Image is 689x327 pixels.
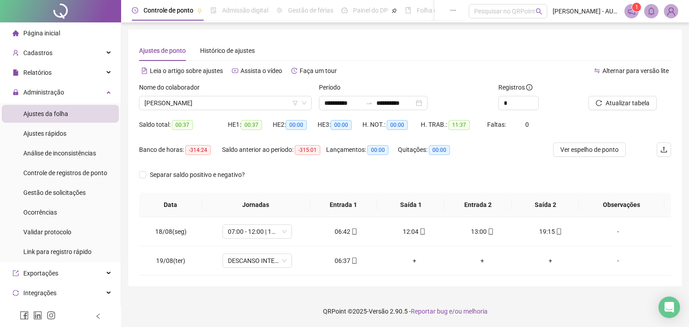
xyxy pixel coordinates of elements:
[228,120,273,130] div: HE 1:
[632,3,641,12] sup: 1
[366,99,373,107] span: to
[197,8,202,13] span: pushpin
[419,228,426,235] span: mobile
[560,145,619,155] span: Ver espelho de ponto
[121,296,689,327] footer: QRPoint © 2025 - 2.90.5 -
[23,49,52,56] span: Cadastros
[23,189,86,196] span: Gestão de solicitações
[228,225,287,238] span: 07:00 - 12:00 | 13:00 - 19:00
[202,193,310,217] th: Jornadas
[13,69,19,76] span: file
[210,7,217,13] span: file-done
[146,170,249,180] span: Separar saldo positivo e negativo?
[523,227,577,237] div: 19:15
[362,120,421,130] div: H. NOT.:
[300,67,337,74] span: Faça um tour
[319,82,346,92] label: Período
[47,311,56,320] span: instagram
[241,120,262,130] span: 00:37
[635,4,638,10] span: 1
[367,145,388,155] span: 00:00
[411,308,488,315] span: Reportar bug e/ou melhoria
[13,50,19,56] span: user-add
[232,68,238,74] span: youtube
[445,193,512,217] th: Entrada 2
[141,68,148,74] span: file-text
[341,7,348,13] span: dashboard
[331,120,352,130] span: 00:00
[292,100,298,106] span: filter
[388,256,441,266] div: +
[658,297,680,318] div: Open Intercom Messenger
[350,228,358,235] span: mobile
[387,120,408,130] span: 00:00
[33,311,42,320] span: linkedin
[295,145,320,155] span: -315:01
[536,8,542,15] span: search
[596,100,602,106] span: reload
[23,209,57,216] span: Ocorrências
[405,7,411,13] span: book
[23,228,71,236] span: Validar protocolo
[377,193,445,217] th: Saída 1
[23,69,52,76] span: Relatórios
[23,248,92,255] span: Link para registro rápido
[388,227,441,237] div: 12:04
[13,89,19,95] span: lock
[23,130,66,137] span: Ajustes rápidos
[13,270,19,276] span: export
[13,290,19,296] span: sync
[156,257,185,264] span: 19/08(ter)
[139,120,228,130] div: Saldo total:
[286,120,307,130] span: 00:00
[628,7,636,15] span: notification
[594,68,600,74] span: swap
[200,47,255,54] span: Histórico de ajustes
[291,68,297,74] span: history
[592,256,645,266] div: -
[23,270,58,277] span: Exportações
[455,227,509,237] div: 13:00
[660,146,667,153] span: upload
[23,110,68,117] span: Ajustes da folha
[592,227,645,237] div: -
[240,67,282,74] span: Assista o vídeo
[421,120,487,130] div: H. TRAB.:
[23,89,64,96] span: Administração
[23,289,57,297] span: Integrações
[139,145,222,155] div: Banco de horas:
[455,256,509,266] div: +
[369,308,388,315] span: Versão
[301,100,307,106] span: down
[589,96,657,110] button: Atualizar tabela
[172,120,193,130] span: 00:37
[449,120,470,130] span: 11:37
[450,7,456,13] span: ellipsis
[150,67,223,74] span: Leia o artigo sobre ajustes
[20,311,29,320] span: facebook
[23,169,107,176] span: Controle de registros de ponto
[553,6,619,16] span: [PERSON_NAME] - AUTO POSTO NIVEA
[139,193,202,217] th: Data
[498,82,532,92] span: Registros
[606,98,650,108] span: Atualizar tabela
[586,200,657,210] span: Observações
[95,313,101,319] span: left
[417,7,474,14] span: Folha de pagamento
[139,82,205,92] label: Nome do colaborador
[487,121,507,128] span: Faltas:
[318,120,362,130] div: HE 3:
[310,193,377,217] th: Entrada 1
[228,254,287,267] span: DESCANSO INTER-JORNADA
[553,142,626,157] button: Ver espelho de ponto
[185,145,211,155] span: -314:24
[512,193,579,217] th: Saída 2
[525,121,529,128] span: 0
[13,30,19,36] span: home
[526,84,532,90] span: info-circle
[222,145,326,155] div: Saldo anterior ao período:
[23,150,96,157] span: Análise de inconsistências
[647,7,655,15] span: bell
[276,7,283,13] span: sun
[487,228,494,235] span: mobile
